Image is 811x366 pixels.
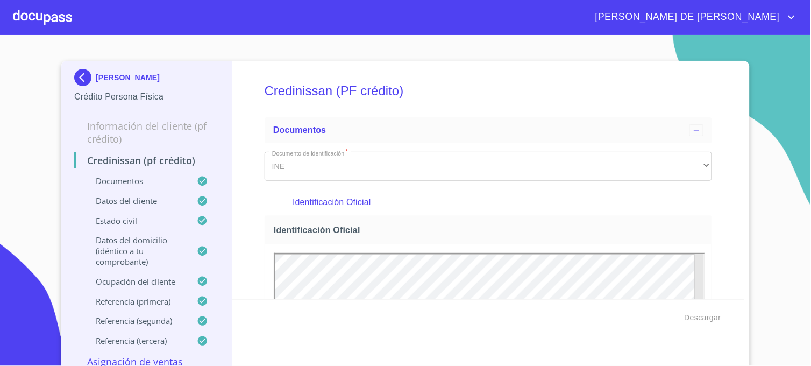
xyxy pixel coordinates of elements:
span: [PERSON_NAME] DE [PERSON_NAME] [587,9,785,26]
p: Referencia (tercera) [74,335,197,346]
p: Estado Civil [74,215,197,226]
button: account of current user [587,9,798,26]
div: INE [265,152,712,181]
span: Identificación Oficial [274,224,707,236]
p: Documentos [74,175,197,186]
p: Referencia (segunda) [74,315,197,326]
span: Descargar [685,311,721,325]
div: Documentos [265,117,712,143]
p: Ocupación del Cliente [74,276,197,287]
p: Datos del cliente [74,195,197,206]
span: Documentos [273,125,326,135]
p: Referencia (primera) [74,296,197,307]
button: Descargar [680,308,725,328]
div: [PERSON_NAME] [74,69,219,90]
p: Datos del domicilio (idéntico a tu comprobante) [74,235,197,267]
p: Identificación Oficial [293,196,684,209]
p: Información del cliente (PF crédito) [74,119,219,145]
h5: Credinissan (PF crédito) [265,69,712,113]
p: Credinissan (PF crédito) [74,154,219,167]
p: Crédito Persona Física [74,90,219,103]
img: Docupass spot blue [74,69,96,86]
p: [PERSON_NAME] [96,73,160,82]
